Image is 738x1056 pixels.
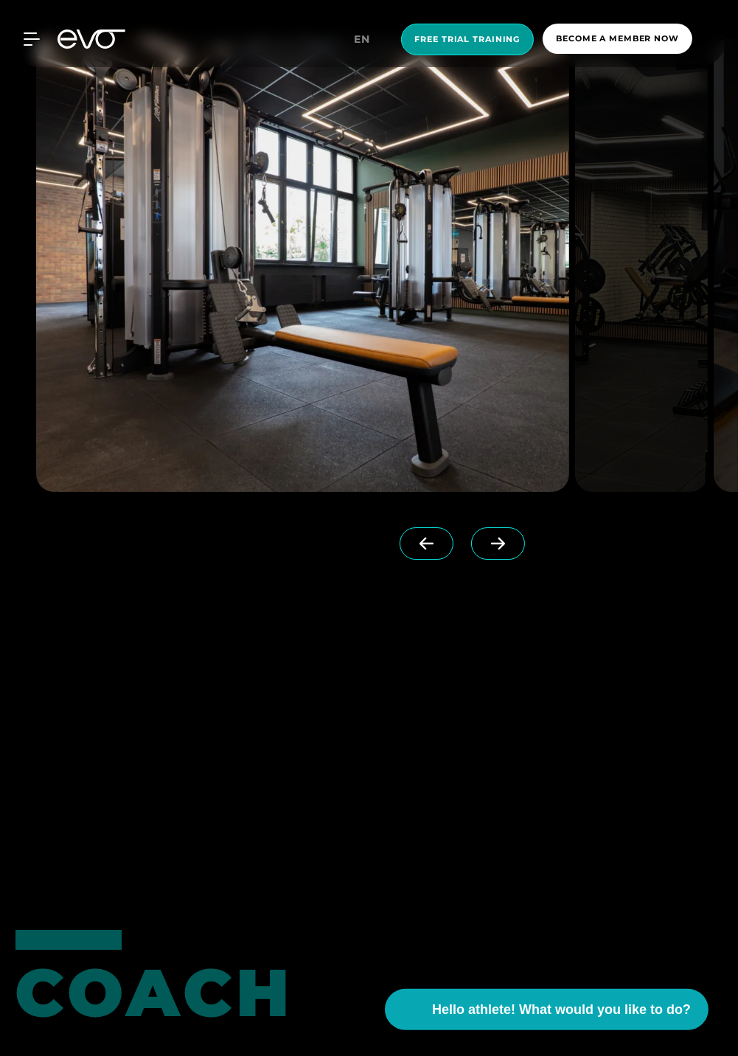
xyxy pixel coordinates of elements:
font: COACH [15,952,293,1033]
img: evofitness [575,38,709,492]
img: evofitness [36,38,569,492]
font: Become a member now [556,33,679,44]
font: en [354,32,370,46]
a: Become a member now [538,24,697,55]
font: Free trial training [415,34,521,44]
button: Hello athlete! What would you like to do? [385,989,709,1030]
a: en [354,31,388,48]
a: Free trial training [397,24,539,55]
font: Hello athlete! What would you like to do? [432,1002,691,1017]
